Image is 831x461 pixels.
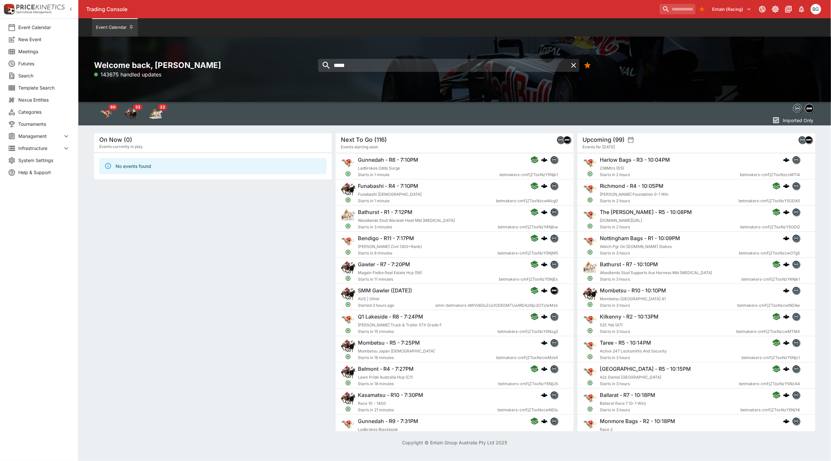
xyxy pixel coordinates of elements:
[551,339,558,346] img: betmakers.png
[600,427,613,432] span: Race 2
[737,302,800,309] span: betmakers-cmFjZToxNzcwNDAw
[697,4,707,14] button: Bookmarks
[551,208,558,216] img: betmakers.png
[550,234,558,242] div: betmakers
[358,427,398,432] span: Ladbrokes Blackbook
[499,276,558,283] span: betmakers-cmFjZToxNzY5NjEx
[358,198,496,204] span: Starts in 1 minute
[564,136,571,143] img: samemeetingmulti.png
[341,365,355,379] img: horse_racing.png
[551,235,558,242] img: betmakers.png
[16,5,65,9] img: PriceKinetics
[345,197,351,203] svg: Open
[358,418,418,425] h6: Gunnedah - R9 - 7:31PM
[550,365,558,373] div: betmakers
[783,339,789,346] div: cerberus
[600,392,655,399] h6: Ballarat - R7 - 10:18PM
[108,104,118,110] span: 60
[783,287,789,294] div: cerberus
[541,339,548,346] div: cerberus
[341,339,355,353] img: horse_racing.png
[125,107,138,120] img: horse_racing
[600,261,658,268] h6: Bathurst - R7 - 10:10PM
[498,407,558,413] span: betmakers-cmFjZToxNzcwNDIz
[18,36,70,43] span: New Event
[18,133,62,140] span: Management
[345,275,351,281] svg: Open
[583,234,597,249] img: greyhound_racing.png
[583,313,597,327] img: greyhound_racing.png
[600,328,736,335] span: Starts in 3 hours
[783,261,789,268] div: cerberus
[739,381,800,387] span: betmakers-cmFjZToxNzY5NzA4
[116,160,151,172] div: No events found
[792,102,815,115] div: Event type filters
[587,223,593,229] svg: Open
[358,276,499,283] span: Starts in 11 minutes
[341,260,355,275] img: horse_racing.png
[498,224,558,230] span: betmakers-cmFjZToxNzY4Njkw
[783,183,789,189] div: cerberus
[739,250,800,256] span: betmakers-cmFjZToxNzcwOTg5
[792,391,800,399] div: betmakers
[600,313,659,320] h6: Kilkenny - R2 - 10:13PM
[551,391,558,399] img: betmakers.png
[587,302,593,307] svg: Open
[16,11,52,14] img: Sportsbook Management
[496,354,558,361] span: betmakers-cmFjZToxNzcwMzk4
[541,209,548,215] div: cerberus
[660,4,695,14] input: search
[341,156,355,170] img: greyhound_racing.png
[318,59,568,72] input: search
[600,235,680,242] h6: Nottingham Bags - R1 - 10:09PM
[345,328,351,334] svg: Open
[550,287,558,294] div: samemeetingmulti
[587,249,593,255] svg: Open
[345,302,351,307] svg: Open
[600,224,740,230] span: Starts in 2 hours
[541,366,548,372] div: cerberus
[600,401,646,406] span: Ballarat Race 7 (0-1 Win)
[793,104,802,113] div: betmakers
[783,287,789,294] img: logo-cerberus.svg
[92,18,138,37] button: Event Calendar
[783,366,789,372] img: logo-cerberus.svg
[600,287,666,294] h6: Mombetsu - R10 - 10:10PM
[100,107,113,120] div: Greyhound Racing
[18,60,70,67] span: Futures
[600,322,623,327] span: 525 Yds (A7)
[358,218,455,223] span: Woodlands Stud Waratah Heat Mbl [MEDICAL_DATA]
[345,171,351,177] svg: Open
[783,3,794,15] button: Documentation
[541,313,548,320] img: logo-cerberus.svg
[792,182,799,189] img: betmakers.png
[563,136,571,144] div: samemeetingmulti
[358,172,500,178] span: Starts in 1 minute
[628,137,634,143] button: settings
[583,208,597,222] img: greyhound_racing.png
[792,313,799,320] img: betmakers.png
[600,198,739,204] span: Starts in 2 hours
[78,439,831,446] p: Copyright © Entain Group Australia Pty Ltd 2025
[345,406,351,412] svg: Open
[358,354,496,361] span: Starts in 16 minutes
[792,234,800,242] div: betmakers
[358,302,435,309] span: Started 3 hours ago
[541,313,548,320] div: cerberus
[583,417,597,432] img: greyhound_racing.png
[583,365,597,379] img: greyhound_racing.png
[18,72,70,79] span: Search
[783,156,789,163] div: cerberus
[600,375,661,380] span: A2z Dental [GEOGRAPHIC_DATA]
[341,144,378,150] span: Events starting soon
[345,223,351,229] svg: Open
[587,406,593,412] svg: Open
[18,169,70,176] span: Help & Support
[600,270,712,275] span: Woodlands Stud Supports Aus Harness Mbl [MEDICAL_DATA]
[805,104,814,113] img: samemeetingmulti.png
[358,235,414,242] h6: Bendigo - R11 - 7:17PM
[358,192,422,197] span: Funabashi [DEMOGRAPHIC_DATA]
[736,328,800,335] span: betmakers-cmFjZToxNzcwMTM4
[18,96,70,103] span: Nexus Entities
[541,261,548,268] div: cerberus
